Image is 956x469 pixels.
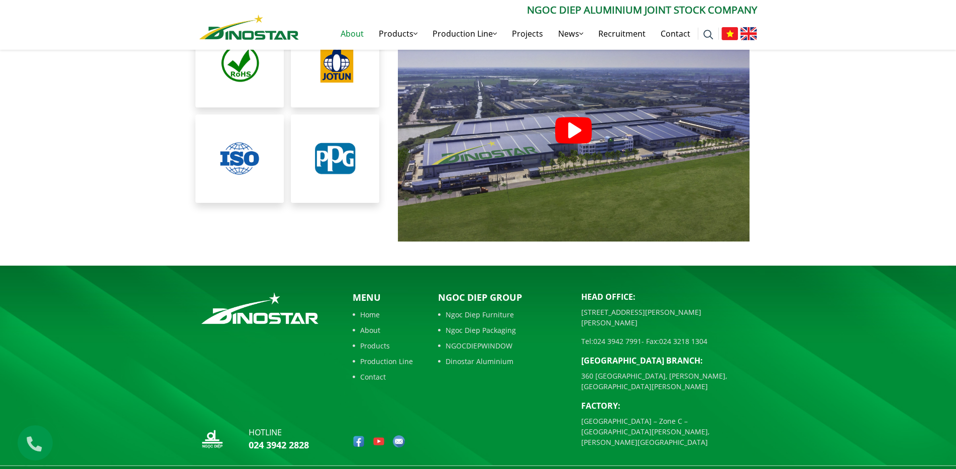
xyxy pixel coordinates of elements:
p: 360 [GEOGRAPHIC_DATA], [PERSON_NAME], [GEOGRAPHIC_DATA][PERSON_NAME] [581,371,757,392]
p: Ngoc Diep Group [438,291,566,304]
a: Recruitment [591,18,653,50]
a: Products [371,18,425,50]
p: Head Office: [581,291,757,303]
a: 024 3218 1304 [659,336,707,346]
p: hotline [249,426,309,438]
a: Projects [504,18,551,50]
img: search [703,30,713,40]
p: Ngoc Diep Aluminium Joint Stock Company [299,3,757,18]
a: About [333,18,371,50]
p: [STREET_ADDRESS][PERSON_NAME][PERSON_NAME] [581,307,757,328]
a: Products [353,340,413,351]
a: Ngoc Diep Furniture [438,309,566,320]
img: logo_footer [199,291,321,326]
p: [GEOGRAPHIC_DATA] BRANCH: [581,355,757,367]
img: Tiếng Việt [721,27,738,40]
img: logo_nd_footer [199,426,225,451]
a: News [551,18,591,50]
img: Nhôm Dinostar [199,15,299,40]
a: Production Line [353,356,413,367]
a: Home [353,309,413,320]
a: 024 3942 2828 [249,439,309,451]
a: Production Line [425,18,504,50]
a: Dinostar Aluminium [438,356,566,367]
a: About [353,325,413,335]
a: NGOCDIEPWINDOW [438,340,566,351]
a: 024 3942 7991 [593,336,642,346]
a: Contact [653,18,698,50]
a: Contact [353,372,413,382]
p: Menu [353,291,413,304]
a: Ngoc Diep Packaging [438,325,566,335]
p: [GEOGRAPHIC_DATA] – Zone C – [GEOGRAPHIC_DATA][PERSON_NAME], [PERSON_NAME][GEOGRAPHIC_DATA] [581,416,757,447]
p: Factory: [581,400,757,412]
p: Tel: - Fax: [581,336,757,346]
img: English [740,27,757,40]
a: Nhôm Dinostar [199,13,299,39]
